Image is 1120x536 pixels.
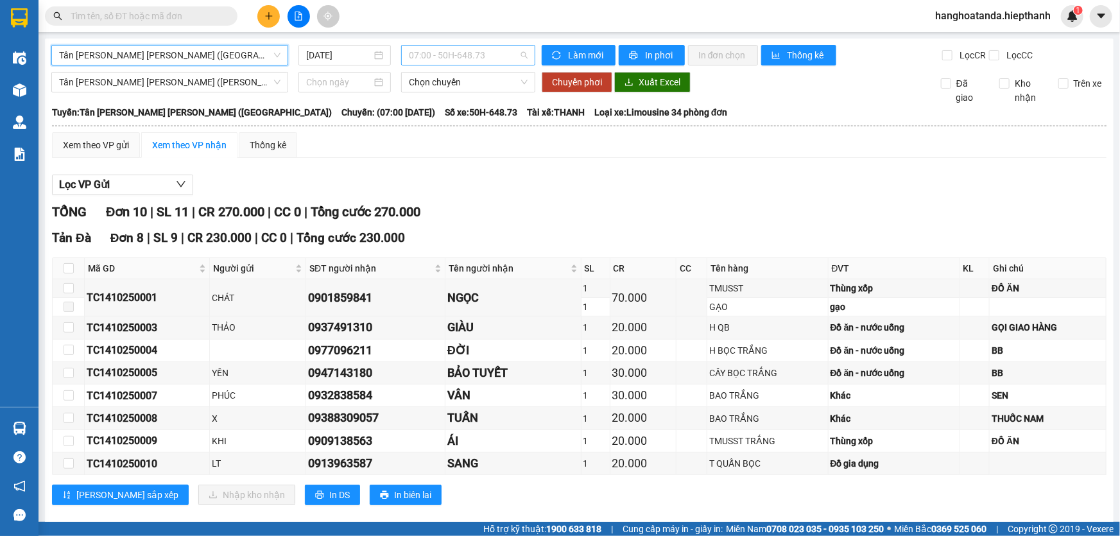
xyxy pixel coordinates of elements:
div: KHI [212,434,304,448]
span: Làm mới [568,48,605,62]
div: Đồ gia dụng [831,456,958,471]
td: TC1410250008 [85,407,210,429]
div: ĐỜI [447,341,579,359]
th: CC [676,258,707,279]
div: 0947143180 [308,364,443,382]
span: [PERSON_NAME] sắp xếp [76,488,178,502]
button: syncLàm mới [542,45,616,65]
span: Mã GD [88,261,196,275]
div: BB [992,366,1104,380]
span: Đơn 10 [106,204,147,220]
div: 0977096211 [308,341,443,359]
th: Ghi chú [990,258,1107,279]
button: printerIn biên lai [370,485,442,505]
div: 20.000 [612,432,674,450]
span: down [176,179,186,189]
span: search [53,12,62,21]
div: Thùng xốp [831,434,958,448]
span: Lọc VP Gửi [59,177,110,193]
span: notification [13,480,26,492]
img: warehouse-icon [13,83,26,97]
b: Tuyến: Tân [PERSON_NAME] [PERSON_NAME] ([GEOGRAPHIC_DATA]) [52,107,332,117]
span: caret-down [1096,10,1107,22]
div: 0932838584 [308,386,443,404]
div: TC1410250005 [87,365,207,381]
div: 0901859841 [308,289,443,307]
div: 30.000 [612,364,674,382]
div: 1 [583,366,608,380]
td: TC1410250005 [85,362,210,385]
div: TC1410250008 [87,410,207,426]
span: SĐT người nhận [309,261,432,275]
div: CHÁT [212,291,304,305]
div: Thùng xốp [831,281,958,295]
button: bar-chartThống kê [761,45,836,65]
div: THUỐC NAM [992,411,1104,426]
button: printerIn DS [305,485,360,505]
div: Xem theo VP nhận [152,138,227,152]
span: Xuất Excel [639,75,680,89]
span: CR 270.000 [198,204,264,220]
div: LT [212,456,304,471]
div: 1 [583,411,608,426]
div: gạo [831,300,958,314]
div: 1 [583,343,608,358]
div: BAO TRẮNG [709,388,825,402]
div: X [212,411,304,426]
div: Xem theo VP gửi [63,138,129,152]
td: ĐỜI [445,340,582,362]
div: 0937491310 [308,318,443,336]
div: GẠO [709,300,825,314]
span: Hỗ trợ kỹ thuật: [483,522,601,536]
button: downloadNhập kho nhận [198,485,295,505]
button: plus [257,5,280,28]
span: In phơi [645,48,675,62]
td: TC1410250007 [85,385,210,407]
div: TMUSST [709,281,825,295]
strong: 0708 023 035 - 0935 103 250 [766,524,884,534]
th: KL [960,258,990,279]
div: TUẤN [447,409,579,427]
span: In DS [329,488,350,502]
span: Đơn 8 [110,230,144,245]
span: Người gửi [213,261,293,275]
td: 0913963587 [306,453,445,475]
td: TC1410250001 [85,279,210,316]
div: 1 [583,388,608,402]
span: download [625,78,633,88]
span: Tài xế: THANH [527,105,585,119]
div: SEN [992,388,1104,402]
td: TC1410250009 [85,430,210,453]
div: 70.000 [612,289,674,307]
span: Loại xe: Limousine 34 phòng đơn [594,105,728,119]
div: CÂY BỌC TRẮNG [709,366,825,380]
div: 0909138563 [308,432,443,450]
span: Miền Nam [726,522,884,536]
span: printer [315,490,324,501]
span: printer [629,51,640,61]
div: 30.000 [612,386,674,404]
button: Chuyển phơi [542,72,612,92]
td: TUẤN [445,407,582,429]
button: aim [317,5,340,28]
span: Thống kê [788,48,826,62]
span: | [192,204,195,220]
span: Tổng cước 230.000 [297,230,405,245]
span: Lọc CR [954,48,988,62]
button: sort-ascending[PERSON_NAME] sắp xếp [52,485,189,505]
span: Lọc CC [1001,48,1035,62]
div: THẢO [212,320,304,334]
span: Tản Đà [52,230,91,245]
span: In biên lai [394,488,431,502]
td: 0932838584 [306,385,445,407]
td: 0947143180 [306,362,445,385]
span: Trên xe [1069,76,1107,91]
div: 1 [583,434,608,448]
img: logo-vxr [11,8,28,28]
img: solution-icon [13,148,26,161]
span: | [147,230,150,245]
div: 1 [583,281,608,295]
span: question-circle [13,451,26,463]
div: GỌI GIAO HÀNG [992,320,1104,334]
button: downloadXuất Excel [614,72,691,92]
